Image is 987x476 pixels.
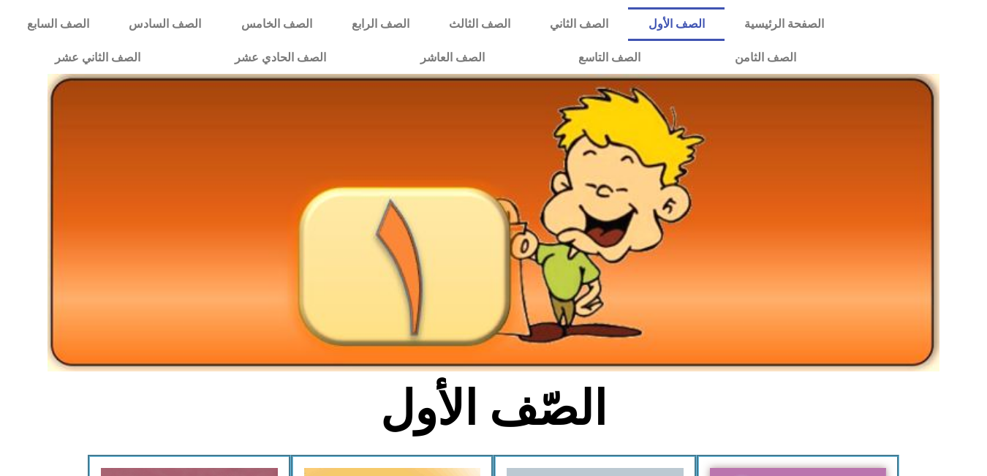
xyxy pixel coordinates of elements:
[429,7,530,41] a: الصف الثالث
[109,7,221,41] a: الصف السادس
[222,7,332,41] a: الصف الخامس
[7,7,109,41] a: الصف السابع
[7,41,187,75] a: الصف الثاني عشر
[725,7,844,41] a: الصفحة الرئيسية
[628,7,724,41] a: الصف الأول
[187,41,373,75] a: الصف الحادي عشر
[373,41,532,75] a: الصف العاشر
[530,7,628,41] a: الصف الثاني
[332,7,429,41] a: الصف الرابع
[252,380,735,437] h2: الصّف الأول
[532,41,688,75] a: الصف التاسع
[688,41,844,75] a: الصف الثامن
